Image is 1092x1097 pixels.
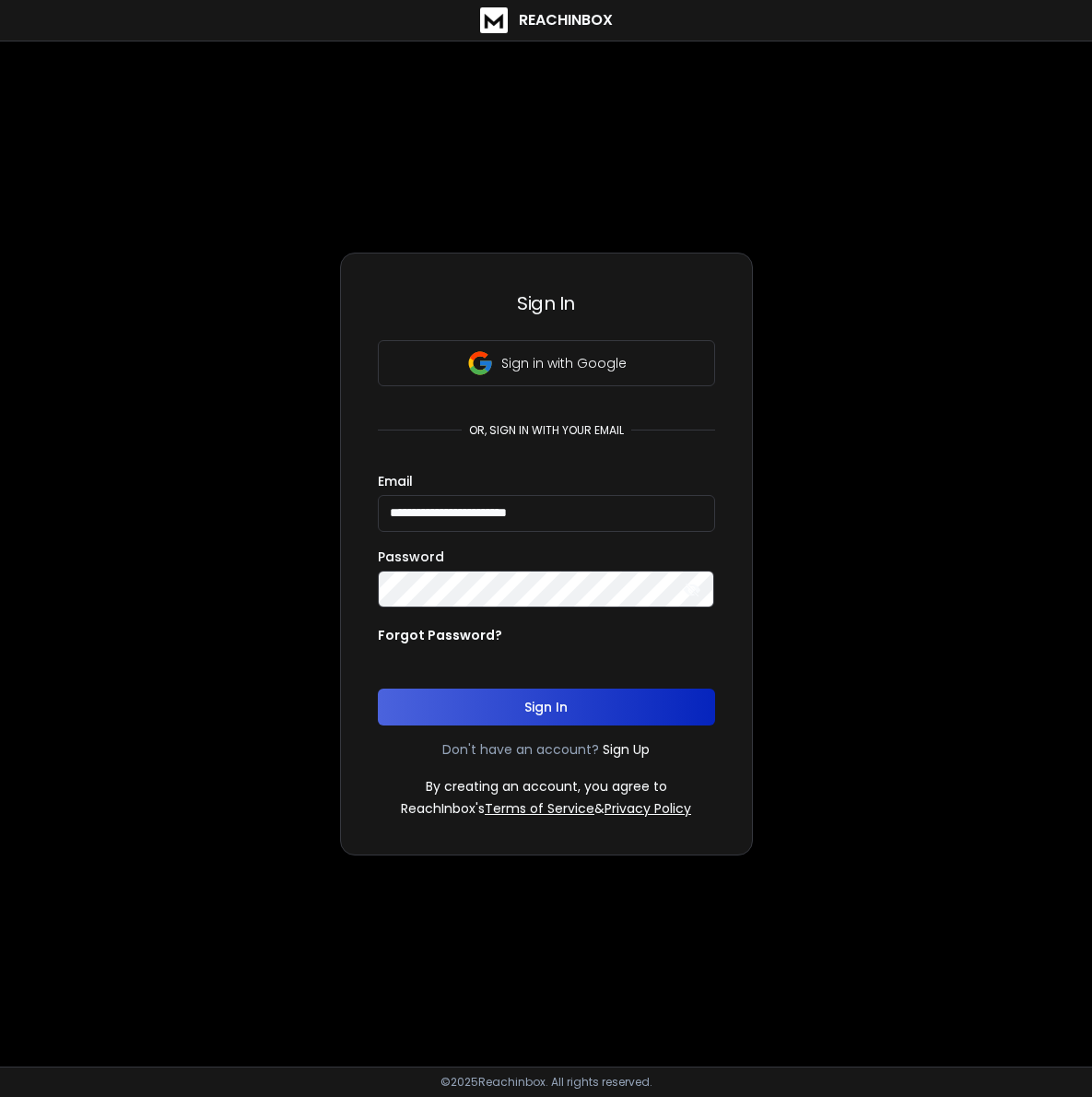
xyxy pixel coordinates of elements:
[378,626,502,644] p: Forgot Password?
[501,354,627,372] p: Sign in with Google
[440,1075,652,1090] p: © 2025 Reachinbox. All rights reserved.
[462,423,631,438] p: or, sign in with your email
[485,799,594,818] a: Terms of Service
[378,290,715,316] h3: Sign In
[378,689,715,725] button: Sign In
[426,777,667,796] p: By creating an account, you agree to
[401,799,691,818] p: ReachInbox's &
[480,7,613,33] a: ReachInbox
[603,740,650,759] a: Sign Up
[605,799,691,818] a: Privacy Policy
[378,475,413,488] label: Email
[442,740,599,759] p: Don't have an account?
[519,9,613,31] h1: ReachInbox
[480,7,508,33] img: logo
[378,550,444,563] label: Password
[378,340,715,386] button: Sign in with Google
